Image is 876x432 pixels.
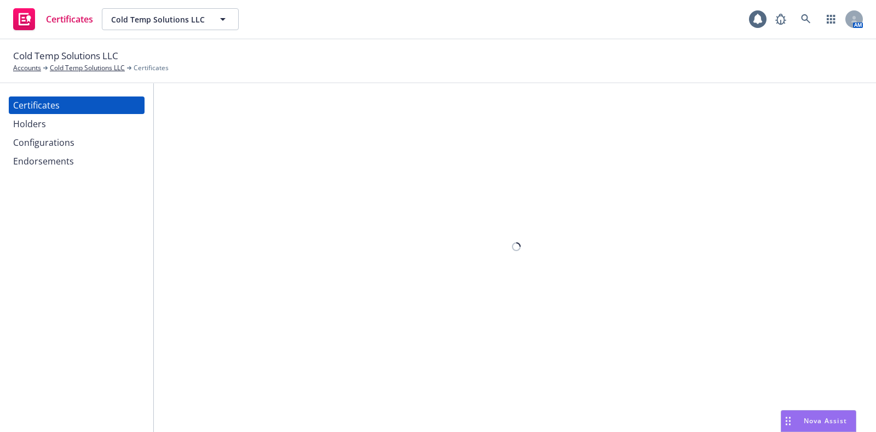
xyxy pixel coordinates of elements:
[820,8,842,30] a: Switch app
[13,63,41,73] a: Accounts
[9,115,145,133] a: Holders
[13,115,46,133] div: Holders
[111,14,206,25] span: Cold Temp Solutions LLC
[13,96,60,114] div: Certificates
[46,15,93,24] span: Certificates
[13,152,74,170] div: Endorsements
[13,49,118,63] span: Cold Temp Solutions LLC
[781,411,795,431] div: Drag to move
[9,134,145,151] a: Configurations
[9,152,145,170] a: Endorsements
[804,416,847,425] span: Nova Assist
[9,96,145,114] a: Certificates
[9,4,97,35] a: Certificates
[134,63,169,73] span: Certificates
[102,8,239,30] button: Cold Temp Solutions LLC
[795,8,817,30] a: Search
[50,63,125,73] a: Cold Temp Solutions LLC
[770,8,792,30] a: Report a Bug
[13,134,74,151] div: Configurations
[781,410,856,432] button: Nova Assist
